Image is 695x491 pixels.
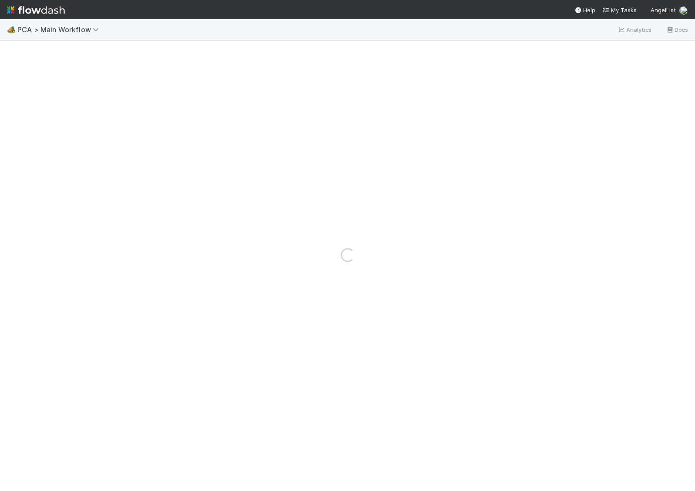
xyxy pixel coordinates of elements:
[651,7,676,13] span: AngelList
[602,6,637,14] a: My Tasks
[602,7,637,13] span: My Tasks
[7,3,65,17] img: logo-inverted-e16ddd16eac7371096b0.svg
[574,6,595,14] div: Help
[679,6,688,15] img: avatar_711f55b7-5a46-40da-996f-bc93b6b86381.png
